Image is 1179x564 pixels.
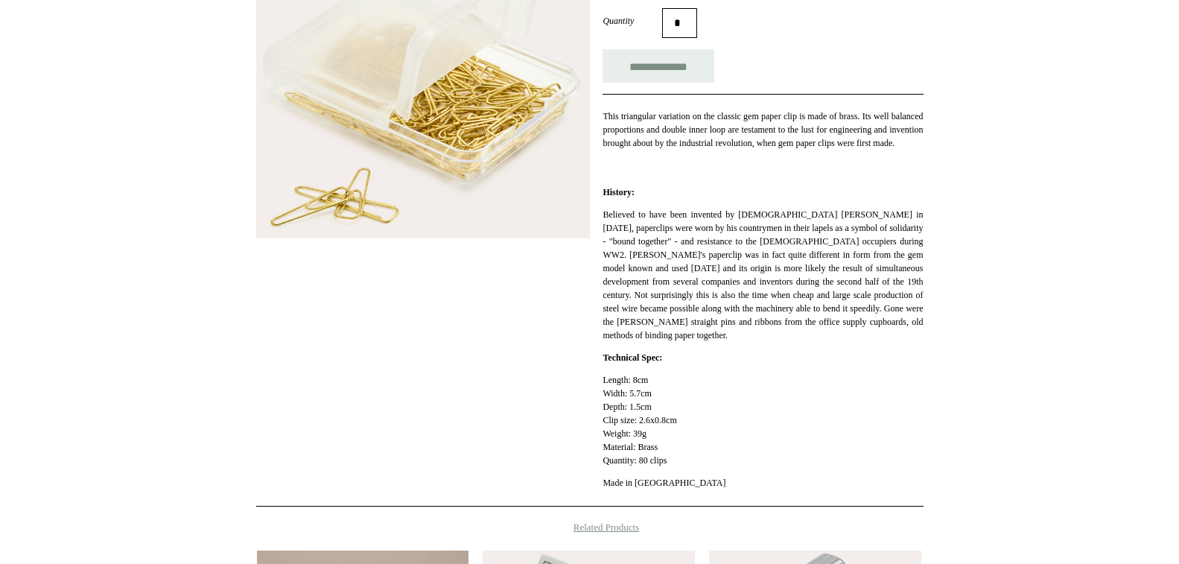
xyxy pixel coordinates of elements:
[603,476,923,489] p: Made in [GEOGRAPHIC_DATA]
[603,208,923,342] p: Believed to have been invented by [DEMOGRAPHIC_DATA] [PERSON_NAME] in [DATE], paperclips were wor...
[603,187,635,197] strong: History:
[603,373,923,467] p: Length: 8cm Width: 5.7cm Depth: 1.5cm Clip size: 2.6x0.8cm Weight: 39g Material: Brass Quantity: ...
[603,14,662,28] label: Quantity
[217,522,962,533] h4: Related Products
[603,352,662,363] strong: Technical Spec:
[603,110,923,177] p: This triangular variation on the classic gem paper clip is made of brass. Its well balanced propo...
